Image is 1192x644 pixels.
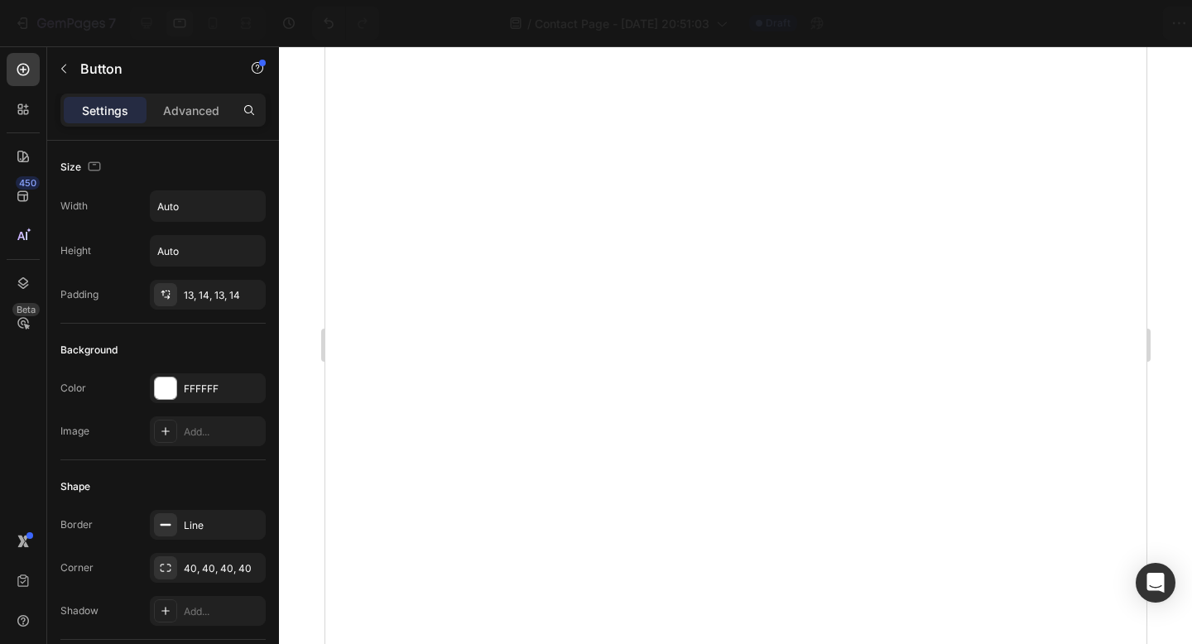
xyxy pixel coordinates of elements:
[535,15,709,32] span: Contact Page - [DATE] 20:51:03
[184,382,262,396] div: FFFFFF
[184,604,262,619] div: Add...
[60,156,104,179] div: Size
[7,7,123,40] button: 7
[312,7,379,40] div: Undo/Redo
[325,46,1146,644] iframe: Design area
[60,243,91,258] div: Height
[184,425,262,440] div: Add...
[60,517,93,532] div: Border
[60,424,89,439] div: Image
[60,199,88,214] div: Width
[1035,17,1062,31] span: Save
[12,303,40,316] div: Beta
[60,381,86,396] div: Color
[1021,7,1075,40] button: Save
[60,603,99,618] div: Shadow
[108,13,116,33] p: 7
[16,176,40,190] div: 450
[151,191,265,221] input: Auto
[1082,7,1151,40] button: Publish
[766,16,791,31] span: Draft
[80,59,221,79] p: Button
[184,288,262,303] div: 13, 14, 13, 14
[151,236,265,266] input: Auto
[1096,15,1137,32] div: Publish
[1136,563,1175,603] div: Open Intercom Messenger
[60,560,94,575] div: Corner
[60,343,118,358] div: Background
[60,479,90,494] div: Shape
[82,102,128,119] p: Settings
[184,561,262,576] div: 40, 40, 40, 40
[184,518,262,533] div: Line
[60,287,99,302] div: Padding
[527,15,531,32] span: /
[163,102,219,119] p: Advanced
